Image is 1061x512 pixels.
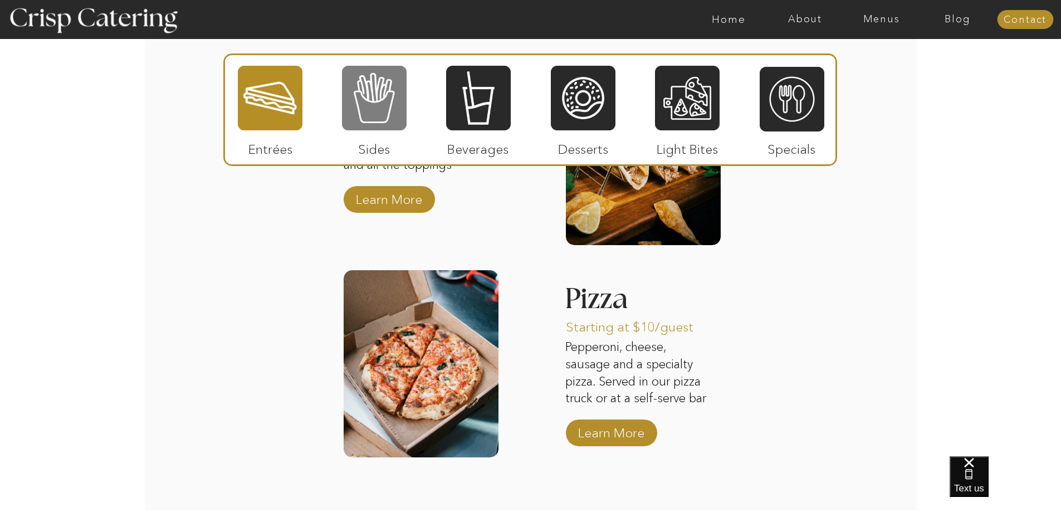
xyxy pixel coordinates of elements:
p: Pepperoni, cheese, sausage and a specialty pizza. Served in our pizza truck or at a self-serve bar [565,339,713,407]
a: Learn More [352,181,426,213]
a: Menus [843,14,920,25]
p: Specials [755,130,829,163]
a: Blog [920,14,996,25]
a: Learn More [574,414,648,446]
p: Beverages [441,130,515,163]
iframe: podium webchat widget bubble [950,456,1061,512]
p: Starting at $10/guest [566,308,713,340]
p: Sides [337,130,411,163]
h3: Pizza [565,285,681,317]
p: Corn tortillas, chicken, pork, and all the toppings [344,139,498,193]
p: Desserts [546,130,620,163]
p: Entrées [233,130,307,163]
a: About [767,14,843,25]
a: Contact [997,14,1053,26]
a: Home [691,14,767,25]
p: Light Bites [651,130,725,163]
